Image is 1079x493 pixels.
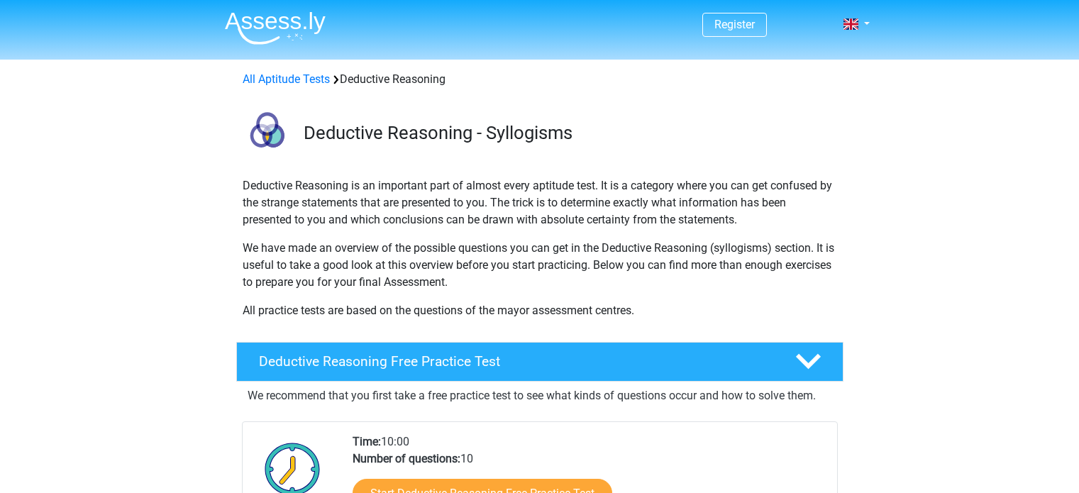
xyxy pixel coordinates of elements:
div: Deductive Reasoning [237,71,843,88]
p: All practice tests are based on the questions of the mayor assessment centres. [243,302,837,319]
p: Deductive Reasoning is an important part of almost every aptitude test. It is a category where yo... [243,177,837,228]
p: We have made an overview of the possible questions you can get in the Deductive Reasoning (syllog... [243,240,837,291]
b: Number of questions: [353,452,460,465]
img: deductive reasoning [237,105,297,165]
img: Assessly [225,11,326,45]
a: Register [714,18,755,31]
b: Time: [353,435,381,448]
a: All Aptitude Tests [243,72,330,86]
a: Deductive Reasoning Free Practice Test [231,342,849,382]
p: We recommend that you first take a free practice test to see what kinds of questions occur and ho... [248,387,832,404]
h3: Deductive Reasoning - Syllogisms [304,122,832,144]
h4: Deductive Reasoning Free Practice Test [259,353,773,370]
